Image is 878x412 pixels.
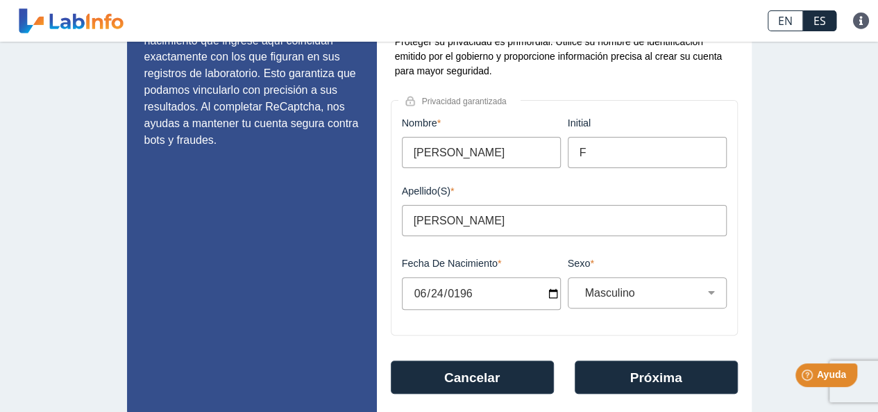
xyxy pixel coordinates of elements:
[768,10,803,31] a: EN
[402,277,561,310] input: MM/DD/YYYY
[402,186,727,197] label: Apellido(s)
[402,205,727,236] input: Apellido(s)
[144,16,360,149] p: Es esencial que el nombre y la fecha de nacimiento que ingrese aquí coincidan exactamente con los...
[568,258,727,269] label: Sexo
[568,117,727,129] label: initial
[391,361,554,394] button: Cancelar
[415,97,521,106] span: Privacidad garantizada
[402,117,561,129] label: Nombre
[754,358,863,397] iframe: Help widget launcher
[391,35,738,79] div: Proteger su privacidad es primordial. Utilice su nombre de identificación emitido por el gobierno...
[402,137,561,168] input: Nombre
[568,137,727,168] input: initial
[405,96,415,106] img: lock.png
[803,10,836,31] a: ES
[575,361,738,394] button: Próxima
[402,258,561,269] label: Fecha de Nacimiento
